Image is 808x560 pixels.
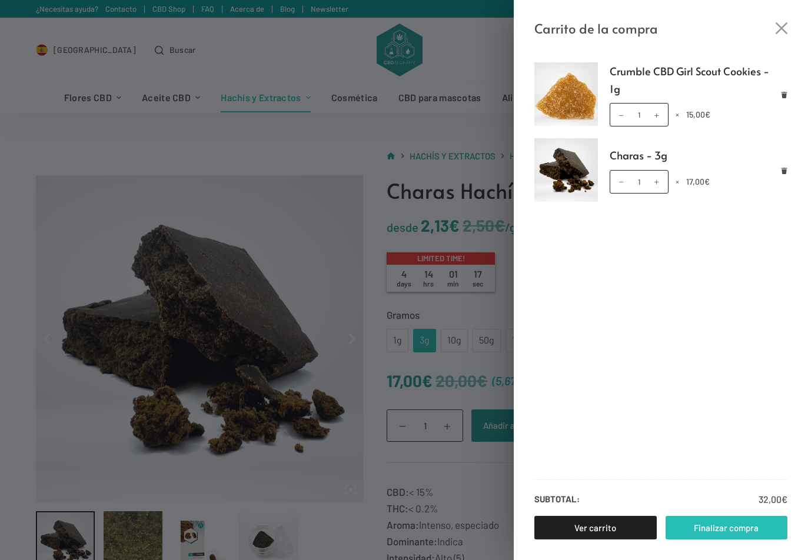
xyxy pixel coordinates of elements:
[534,492,580,507] strong: Subtotal:
[676,109,679,119] span: ×
[782,494,787,505] span: €
[686,176,710,186] bdi: 17,00
[666,516,788,539] a: Finalizar compra
[704,176,710,186] span: €
[705,109,710,119] span: €
[776,22,787,34] button: Cerrar el cajón del carrito
[781,91,787,98] a: Eliminar Crumble CBD Girl Scout Cookies - 1g del carrito
[534,18,658,39] span: Carrito de la compra
[686,109,710,119] bdi: 15,00
[610,62,788,97] a: Crumble CBD Girl Scout Cookies - 1g
[610,103,669,126] input: Cantidad de productos
[781,167,787,174] a: Eliminar Charas - 3g del carrito
[759,494,787,505] bdi: 32,00
[676,176,679,186] span: ×
[534,516,657,539] a: Ver carrito
[610,146,788,164] a: Charas - 3g
[610,170,669,194] input: Cantidad de productos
